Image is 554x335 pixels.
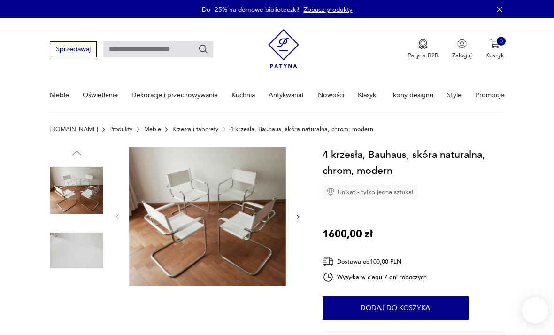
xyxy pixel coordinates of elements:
a: Dekoracje i przechowywanie [131,79,218,111]
div: Dostawa od 100,00 PLN [323,256,427,267]
button: 0Koszyk [485,39,504,60]
a: Antykwariat [269,79,304,111]
img: Zdjęcie produktu 4 krzesła, Bauhaus, skóra naturalna, chrom, modern [129,147,286,286]
a: Kuchnia [231,79,255,111]
a: Sprzedawaj [50,47,96,53]
iframe: Smartsupp widget button [522,297,548,324]
a: Produkty [109,126,132,132]
img: Zdjęcie produktu 4 krzesła, Bauhaus, skóra naturalna, chrom, modern [50,224,103,277]
a: [DOMAIN_NAME] [50,126,98,132]
a: Style [447,79,462,111]
img: Patyna - sklep z meblami i dekoracjami vintage [268,26,300,71]
button: Sprzedawaj [50,41,96,57]
p: 4 krzesła, Bauhaus, skóra naturalna, chrom, modern [230,126,373,132]
button: Szukaj [198,44,208,55]
a: Ikony designu [391,79,433,111]
h1: 4 krzesła, Bauhaus, skóra naturalna, chrom, modern [323,147,504,179]
p: Patyna B2B [408,51,439,60]
a: Nowości [318,79,344,111]
p: Koszyk [485,51,504,60]
div: 0 [497,37,506,46]
a: Zobacz produkty [304,5,353,14]
a: Oświetlenie [83,79,118,111]
img: Ikona medalu [418,39,428,49]
button: Zaloguj [452,39,472,60]
img: Ikona dostawy [323,256,334,267]
button: Dodaj do koszyka [323,296,469,320]
a: Meble [50,79,69,111]
a: Krzesła i taborety [172,126,218,132]
a: Klasyki [358,79,377,111]
img: Ikona koszyka [490,39,500,48]
p: Zaloguj [452,51,472,60]
img: Ikona diamentu [326,188,335,196]
a: Ikona medaluPatyna B2B [408,39,439,60]
p: 1600,00 zł [323,226,373,242]
img: Ikonka użytkownika [457,39,467,48]
img: Zdjęcie produktu 4 krzesła, Bauhaus, skóra naturalna, chrom, modern [50,164,103,218]
a: Meble [144,126,161,132]
a: Promocje [475,79,504,111]
div: Wysyłka w ciągu 7 dni roboczych [323,272,427,283]
button: Patyna B2B [408,39,439,60]
div: Unikat - tylko jedna sztuka! [323,185,417,199]
p: Do -25% na domowe biblioteczki! [202,5,300,14]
